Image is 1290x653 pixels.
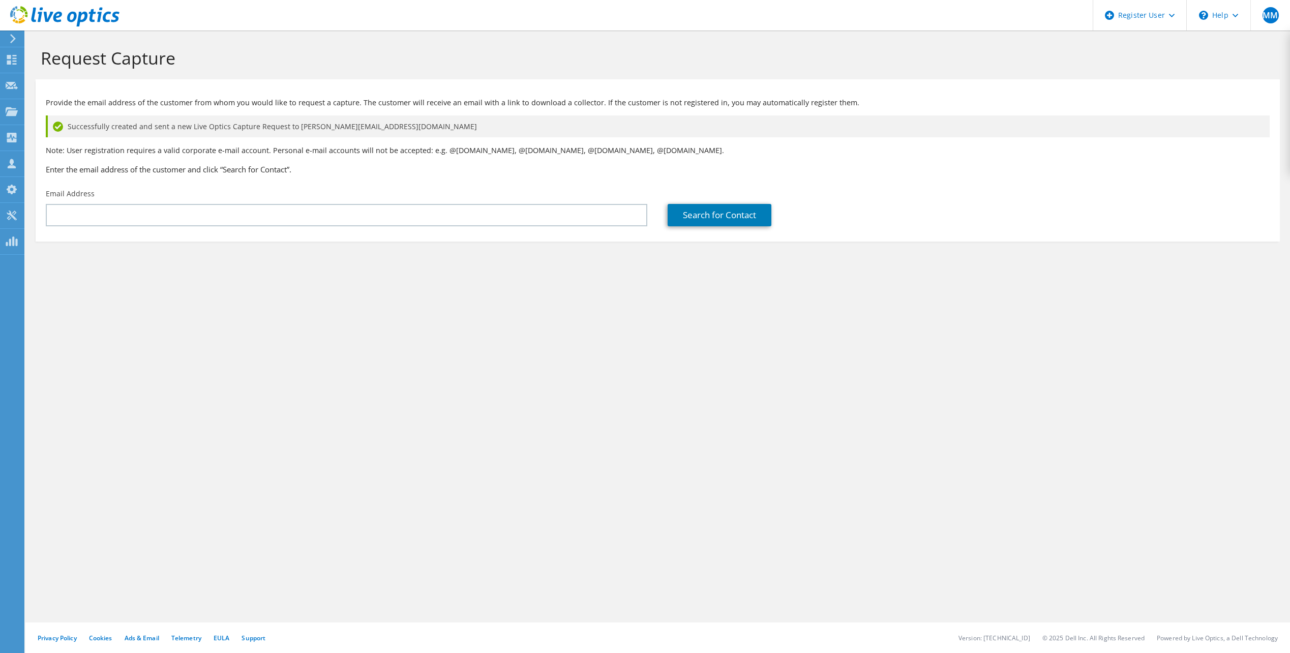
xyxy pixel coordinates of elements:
[1199,11,1208,20] svg: \n
[46,145,1270,156] p: Note: User registration requires a valid corporate e-mail account. Personal e-mail accounts will ...
[171,634,201,642] a: Telemetry
[1263,7,1279,23] span: MM
[214,634,229,642] a: EULA
[1157,634,1278,642] li: Powered by Live Optics, a Dell Technology
[46,164,1270,175] h3: Enter the email address of the customer and click “Search for Contact”.
[68,121,477,132] span: Successfully created and sent a new Live Optics Capture Request to [PERSON_NAME][EMAIL_ADDRESS][D...
[242,634,265,642] a: Support
[125,634,159,642] a: Ads & Email
[89,634,112,642] a: Cookies
[41,47,1270,69] h1: Request Capture
[46,189,95,199] label: Email Address
[958,634,1030,642] li: Version: [TECHNICAL_ID]
[46,97,1270,108] p: Provide the email address of the customer from whom you would like to request a capture. The cust...
[668,204,771,226] a: Search for Contact
[38,634,77,642] a: Privacy Policy
[1042,634,1145,642] li: © 2025 Dell Inc. All Rights Reserved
